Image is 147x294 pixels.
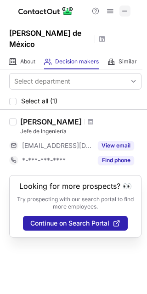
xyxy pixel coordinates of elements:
div: Jefe de Ingeniería [20,127,141,136]
span: Select all (1) [21,97,57,105]
button: Reveal Button [98,156,134,165]
header: Looking for more prospects? 👀 [19,182,132,190]
img: ContactOut v5.3.10 [18,6,73,17]
span: About [20,58,35,65]
span: Similar [119,58,137,65]
p: Try prospecting with our search portal to find more employees. [16,196,135,210]
span: [EMAIL_ADDRESS][DOMAIN_NAME] [22,141,92,150]
button: Reveal Button [98,141,134,150]
span: Continue on Search Portal [30,220,109,227]
div: Select department [14,77,70,86]
h1: [PERSON_NAME] de México [9,28,92,50]
button: Continue on Search Portal [23,216,128,231]
div: [PERSON_NAME] [20,117,82,126]
span: Decision makers [55,58,99,65]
